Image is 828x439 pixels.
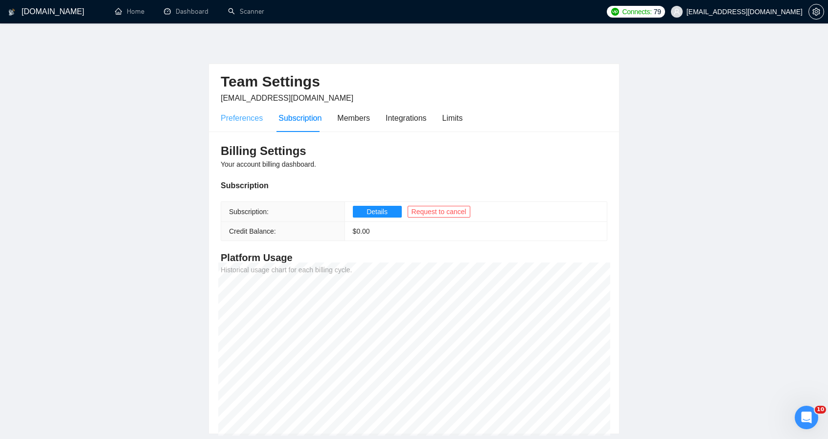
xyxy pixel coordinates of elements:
[622,6,651,17] span: Connects:
[164,7,208,16] a: dashboardDashboard
[673,8,680,15] span: user
[229,208,269,216] span: Subscription:
[278,112,322,124] div: Subscription
[8,4,15,20] img: logo
[115,7,144,16] a: homeHome
[221,72,607,92] h2: Team Settings
[229,227,276,235] span: Credit Balance:
[337,112,370,124] div: Members
[353,206,402,218] button: Details
[809,8,824,16] span: setting
[654,6,661,17] span: 79
[808,8,824,16] a: setting
[442,112,463,124] div: Limits
[611,8,619,16] img: upwork-logo.png
[412,206,466,217] span: Request to cancel
[221,143,607,159] h3: Billing Settings
[221,94,353,102] span: [EMAIL_ADDRESS][DOMAIN_NAME]
[367,206,388,217] span: Details
[221,251,607,264] h4: Platform Usage
[353,227,370,235] span: $ 0.00
[808,4,824,20] button: setting
[221,112,263,124] div: Preferences
[228,7,264,16] a: searchScanner
[795,406,818,429] iframe: Intercom live chat
[221,179,607,192] div: Subscription
[386,112,427,124] div: Integrations
[815,406,826,414] span: 10
[221,160,316,168] span: Your account billing dashboard.
[408,206,470,218] button: Request to cancel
